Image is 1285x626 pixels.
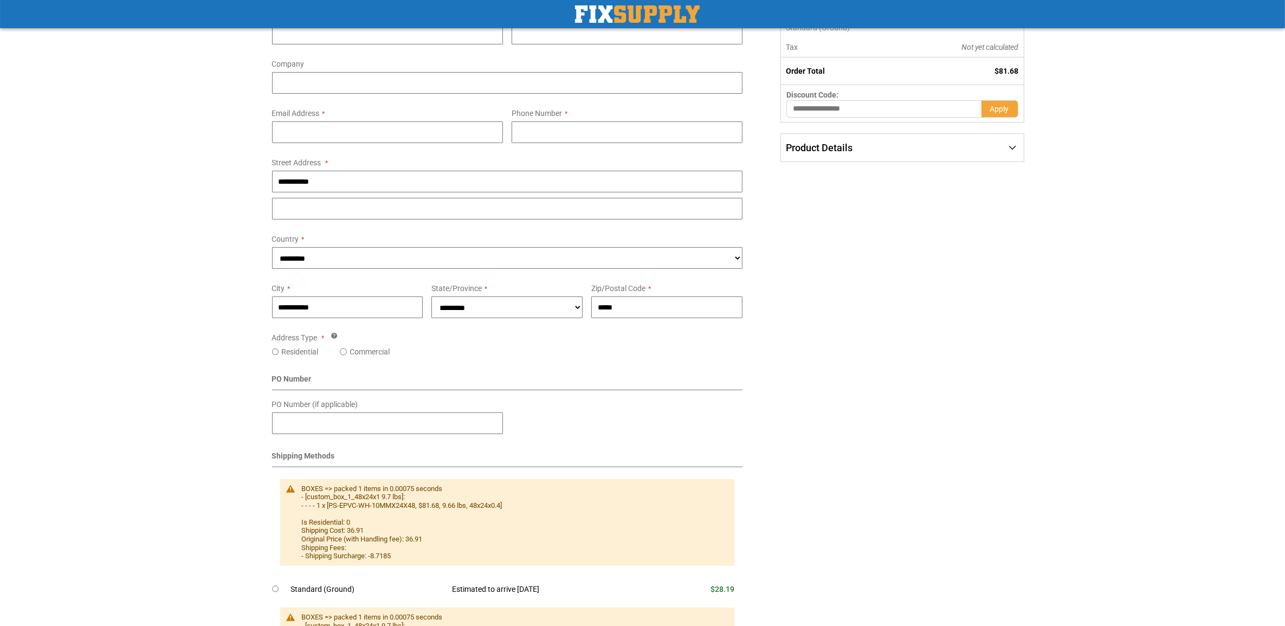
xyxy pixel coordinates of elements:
label: Commercial [350,346,390,357]
div: BOXES => packed 1 items in 0.00075 seconds - [custom_box_1_48x24x1 9.7 lbs]: - - - - 1 x [PS-EPVC... [302,485,724,560]
label: Residential [281,346,318,357]
img: Fix Industrial Supply [575,5,700,23]
span: Not yet calculated [962,43,1019,51]
span: Zip/Postal Code [591,284,645,293]
span: Apply [990,105,1009,113]
span: Street Address [272,158,321,167]
span: Discount Code: [786,91,838,99]
span: Address Type [272,333,318,342]
th: Tax [781,37,908,57]
div: Shipping Methods [272,450,743,467]
button: Apply [981,100,1018,118]
a: store logo [575,5,700,23]
span: State/Province [431,284,482,293]
span: Email Address [272,109,320,118]
span: Phone Number [512,109,562,118]
span: Country [272,235,299,243]
td: Estimated to arrive [DATE] [444,578,653,601]
span: $81.68 [995,67,1019,75]
strong: Order Total [786,67,825,75]
div: PO Number [272,373,743,390]
td: Standard (Ground) [291,578,444,601]
span: PO Number (if applicable) [272,400,358,409]
span: Product Details [786,142,853,153]
span: City [272,284,285,293]
span: $28.19 [711,585,734,593]
span: Company [272,60,305,68]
